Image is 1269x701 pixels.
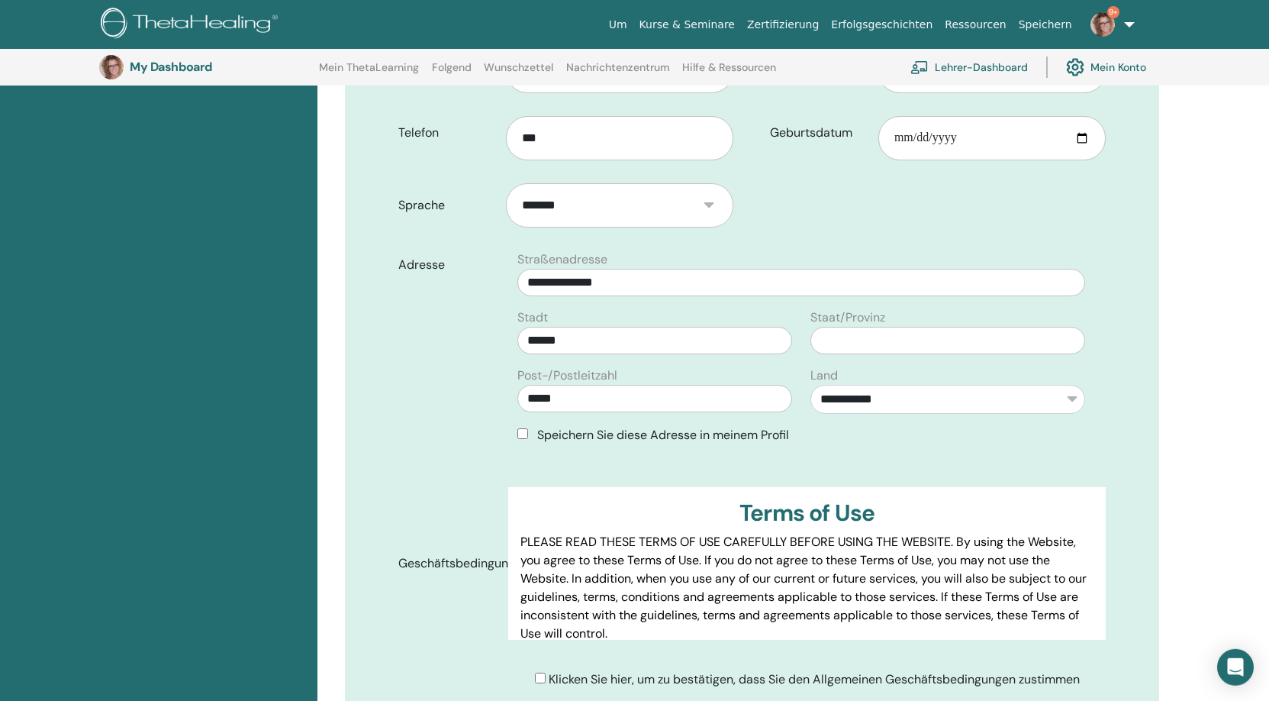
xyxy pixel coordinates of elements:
[517,367,617,385] label: Post-/Postleitzahl
[1107,6,1119,18] span: 9+
[810,367,838,385] label: Land
[633,11,741,39] a: Kurse & Seminare
[432,61,472,86] a: Folgend
[1066,54,1084,80] img: cog.svg
[910,60,929,74] img: chalkboard-teacher.svg
[517,309,548,327] label: Stadt
[130,60,282,74] h3: My Dashboard
[939,11,1012,39] a: Ressourcen
[387,549,509,578] label: Geschäftsbedingungen
[759,118,878,147] label: Geburtsdatum
[387,250,509,279] label: Adresse
[566,61,670,86] a: Nachrichtenzentrum
[1013,11,1078,39] a: Speichern
[549,671,1080,687] span: Klicken Sie hier, um zu bestätigen, dass Sie den Allgemeinen Geschäftsbedingungen zustimmen
[484,61,553,86] a: Wunschzettel
[319,61,419,86] a: Mein ThetaLearning
[1066,50,1146,84] a: Mein Konto
[99,55,124,79] img: default.jpg
[603,11,633,39] a: Um
[517,250,607,269] label: Straßenadresse
[741,11,825,39] a: Zertifizierung
[810,309,885,327] label: Staat/Provinz
[537,427,789,443] span: Speichern Sie diese Adresse in meinem Profil
[1217,649,1254,686] div: Open Intercom Messenger
[387,118,507,147] label: Telefon
[910,50,1028,84] a: Lehrer-Dashboard
[520,499,1093,527] h3: Terms of Use
[520,533,1093,643] p: PLEASE READ THESE TERMS OF USE CAREFULLY BEFORE USING THE WEBSITE. By using the Website, you agre...
[825,11,939,39] a: Erfolgsgeschichten
[682,61,776,86] a: Hilfe & Ressourcen
[1090,12,1115,37] img: default.jpg
[101,8,283,42] img: logo.png
[387,191,507,220] label: Sprache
